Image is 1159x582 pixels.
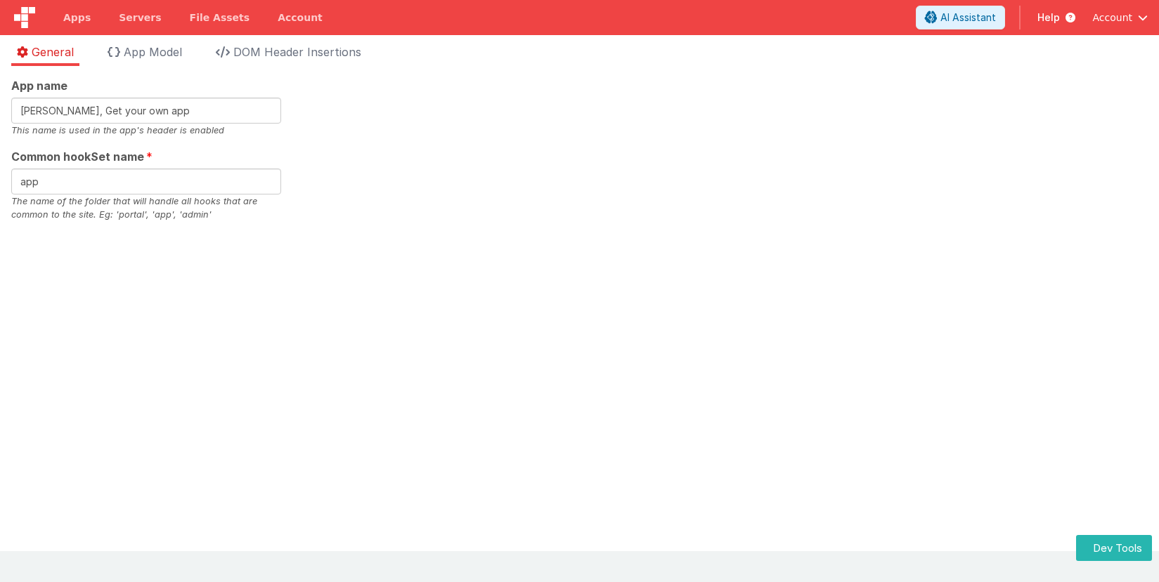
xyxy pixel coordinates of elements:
[190,11,250,25] span: File Assets
[940,11,996,25] span: AI Assistant
[11,77,67,94] span: App name
[916,6,1005,29] button: AI Assistant
[63,11,91,25] span: Apps
[1076,535,1152,561] button: Dev Tools
[32,45,74,59] span: General
[11,148,144,165] span: Common hookSet name
[1037,11,1060,25] span: Help
[1092,11,1148,25] button: Account
[119,11,161,25] span: Servers
[124,45,182,59] span: App Model
[11,194,281,221] div: The name of the folder that will handle all hooks that are common to the site. Eg: 'portal', 'app...
[11,124,281,137] div: This name is used in the app's header is enabled
[1092,11,1132,25] span: Account
[233,45,361,59] span: DOM Header Insertions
